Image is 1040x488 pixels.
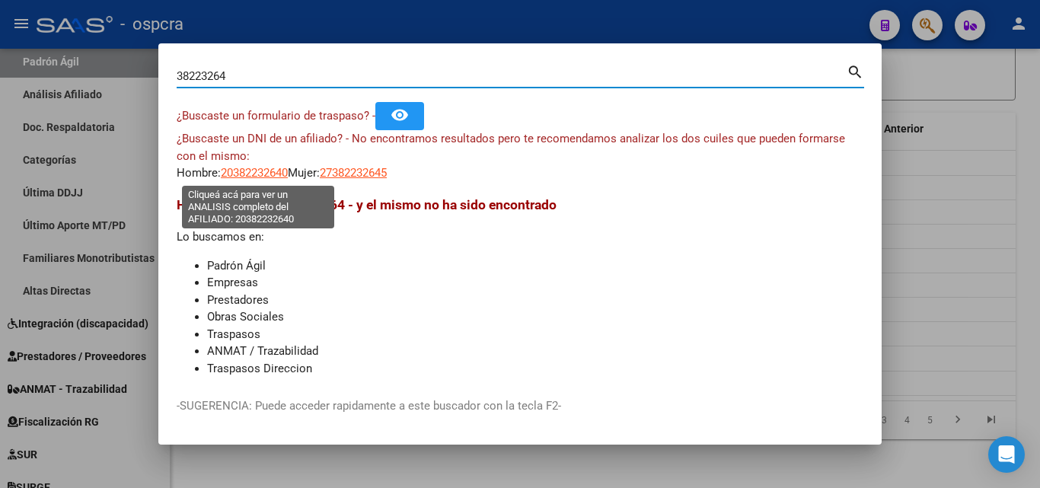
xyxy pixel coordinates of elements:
[177,109,375,123] span: ¿Buscaste un formulario de traspaso? -
[207,308,863,326] li: Obras Sociales
[221,166,288,180] span: 20382232640
[207,274,863,292] li: Empresas
[207,326,863,343] li: Traspasos
[207,292,863,309] li: Prestadores
[988,436,1025,473] div: Open Intercom Messenger
[177,197,557,212] span: Hemos buscado - 38223264 - y el mismo no ha sido encontrado
[207,360,863,378] li: Traspasos Direccion
[320,166,387,180] span: 27382232645
[391,106,409,124] mat-icon: remove_red_eye
[177,132,845,163] span: ¿Buscaste un DNI de un afiliado? - No encontramos resultados pero te recomendamos analizar los do...
[847,62,864,80] mat-icon: search
[177,397,863,415] p: -SUGERENCIA: Puede acceder rapidamente a este buscador con la tecla F2-
[207,343,863,360] li: ANMAT / Trazabilidad
[177,130,863,182] div: Hombre: Mujer:
[177,195,863,377] div: Lo buscamos en:
[207,257,863,275] li: Padrón Ágil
